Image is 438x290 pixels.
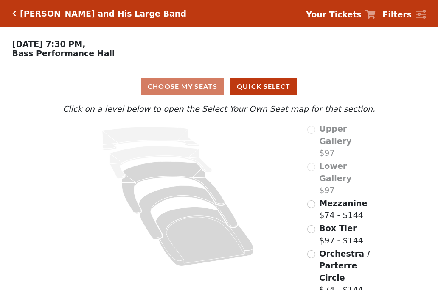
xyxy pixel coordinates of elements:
h5: [PERSON_NAME] and His Large Band [20,9,186,19]
span: Upper Gallery [319,124,351,146]
a: Filters [382,8,426,21]
a: Click here to go back to filters [12,11,16,17]
path: Orchestra / Parterre Circle - Seats Available: 150 [156,207,254,266]
path: Upper Gallery - Seats Available: 0 [102,127,199,150]
label: $97 [319,160,377,196]
p: Click on a level below to open the Select Your Own Seat map for that section. [61,103,377,115]
strong: Your Tickets [306,10,362,19]
a: Your Tickets [306,8,376,21]
label: $74 - $144 [319,197,367,221]
span: Orchestra / Parterre Circle [319,249,370,282]
span: Mezzanine [319,199,367,208]
span: Box Tier [319,224,357,233]
button: Quick Select [230,78,297,95]
label: $97 [319,123,377,159]
path: Lower Gallery - Seats Available: 0 [110,146,212,178]
label: $97 - $144 [319,222,363,246]
span: Lower Gallery [319,161,351,183]
strong: Filters [382,10,412,19]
